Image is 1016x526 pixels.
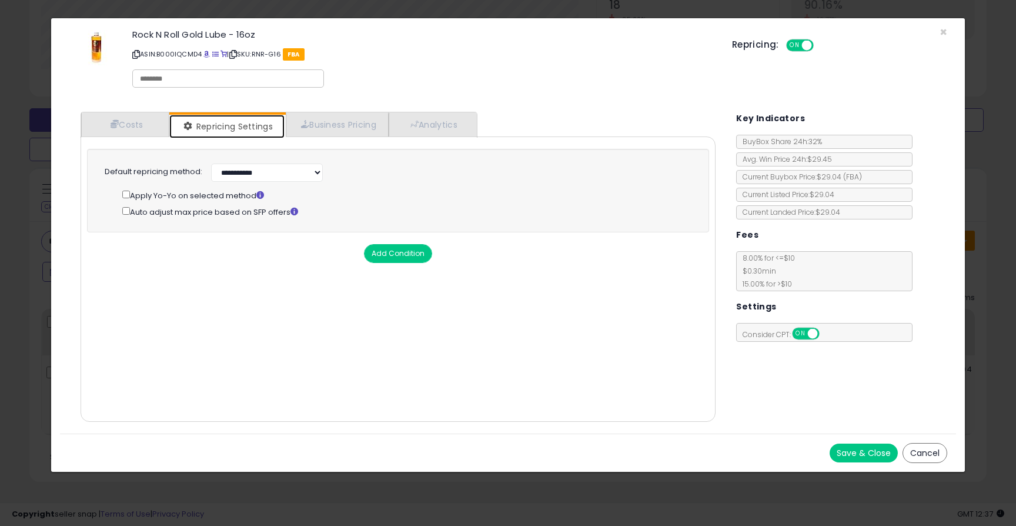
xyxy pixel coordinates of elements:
[737,172,862,182] span: Current Buybox Price:
[169,115,285,138] a: Repricing Settings
[737,279,792,289] span: 15.00 % for > $10
[79,30,114,65] img: 31j+vy84fDL._SL60_.jpg
[793,329,808,339] span: ON
[212,49,219,59] a: All offer listings
[122,188,691,202] div: Apply Yo-Yo on selected method
[732,40,779,49] h5: Repricing:
[817,172,862,182] span: $29.04
[940,24,947,41] span: ×
[105,167,202,178] label: Default repricing method:
[818,329,837,339] span: OFF
[737,137,822,147] span: BuyBox Share 24h: 32%
[737,253,795,289] span: 8.00 % for <= $10
[830,444,898,462] button: Save & Close
[737,189,834,199] span: Current Listed Price: $29.04
[811,41,830,51] span: OFF
[122,205,691,218] div: Auto adjust max price based on SFP offers
[737,266,776,276] span: $0.30 min
[132,45,714,64] p: ASIN: B000IQCMD4 | SKU: RNR-G16
[903,443,947,463] button: Cancel
[283,48,305,61] span: FBA
[364,244,432,263] button: Add Condition
[737,329,835,339] span: Consider CPT:
[787,41,802,51] span: ON
[843,172,862,182] span: ( FBA )
[737,154,832,164] span: Avg. Win Price 24h: $29.45
[389,112,476,137] a: Analytics
[81,112,169,137] a: Costs
[736,111,805,126] h5: Key Indicators
[286,112,389,137] a: Business Pricing
[736,228,758,242] h5: Fees
[132,30,714,39] h3: Rock N Roll Gold Lube - 16oz
[737,207,840,217] span: Current Landed Price: $29.04
[736,299,776,314] h5: Settings
[220,49,227,59] a: Your listing only
[203,49,210,59] a: BuyBox page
